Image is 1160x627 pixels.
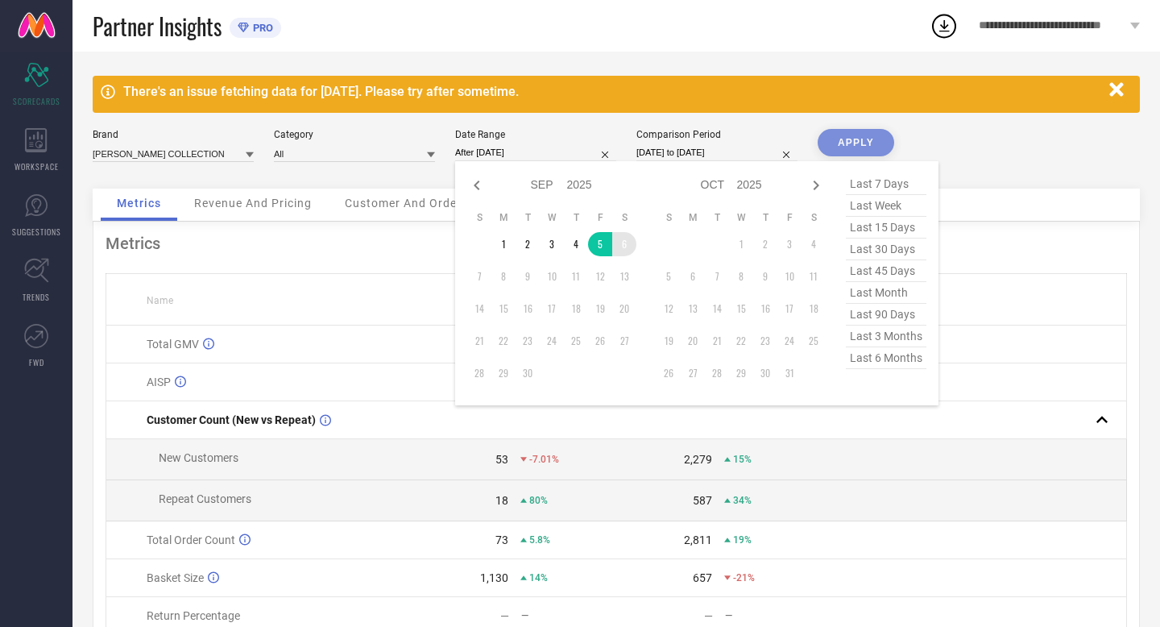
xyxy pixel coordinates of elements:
span: SCORECARDS [13,95,60,107]
span: Repeat Customers [159,492,251,505]
th: Thursday [753,211,777,224]
span: PRO [249,22,273,34]
td: Tue Sep 30 2025 [516,361,540,385]
td: Tue Oct 14 2025 [705,297,729,321]
div: Comparison Period [636,129,797,140]
th: Saturday [612,211,636,224]
div: 73 [495,534,508,546]
span: SUGGESTIONS [12,226,61,238]
th: Thursday [564,211,588,224]
span: last 30 days [846,239,926,260]
td: Fri Sep 12 2025 [588,264,612,289]
td: Sat Oct 04 2025 [802,232,826,256]
td: Mon Sep 01 2025 [491,232,516,256]
td: Wed Oct 22 2025 [729,329,753,353]
span: Basket Size [147,571,204,584]
td: Fri Oct 03 2025 [777,232,802,256]
div: Brand [93,129,254,140]
td: Thu Sep 25 2025 [564,329,588,353]
td: Mon Sep 29 2025 [491,361,516,385]
td: Mon Oct 20 2025 [681,329,705,353]
span: last 90 days [846,304,926,326]
div: 53 [495,453,508,466]
div: Category [274,129,435,140]
td: Thu Sep 11 2025 [564,264,588,289]
th: Monday [681,211,705,224]
th: Sunday [467,211,491,224]
div: Metrics [106,234,1127,253]
th: Friday [588,211,612,224]
td: Sun Oct 26 2025 [657,361,681,385]
span: WORKSPACE [14,160,59,172]
th: Tuesday [705,211,729,224]
td: Wed Sep 03 2025 [540,232,564,256]
span: 14% [529,572,548,583]
td: Fri Sep 26 2025 [588,329,612,353]
td: Fri Oct 31 2025 [777,361,802,385]
span: -7.01% [529,454,559,465]
span: Total GMV [147,338,199,351]
span: New Customers [159,451,238,464]
div: 2,811 [684,534,712,546]
td: Sat Sep 27 2025 [612,329,636,353]
span: Customer And Orders [345,197,468,210]
span: last week [846,195,926,217]
span: 19% [733,534,752,546]
th: Wednesday [729,211,753,224]
td: Sat Oct 25 2025 [802,329,826,353]
td: Tue Sep 16 2025 [516,297,540,321]
th: Monday [491,211,516,224]
td: Sun Oct 19 2025 [657,329,681,353]
td: Fri Oct 24 2025 [777,329,802,353]
td: Wed Sep 24 2025 [540,329,564,353]
td: Mon Sep 15 2025 [491,297,516,321]
td: Tue Sep 09 2025 [516,264,540,289]
td: Sun Sep 21 2025 [467,329,491,353]
div: 18 [495,494,508,507]
div: Previous month [467,176,487,195]
td: Wed Oct 08 2025 [729,264,753,289]
td: Fri Sep 19 2025 [588,297,612,321]
div: 587 [693,494,712,507]
span: last 3 months [846,326,926,347]
span: FWD [29,356,44,368]
div: 1,130 [480,571,508,584]
td: Sun Sep 28 2025 [467,361,491,385]
div: 2,279 [684,453,712,466]
span: -21% [733,572,755,583]
td: Thu Oct 09 2025 [753,264,777,289]
th: Saturday [802,211,826,224]
td: Thu Oct 23 2025 [753,329,777,353]
div: — [704,609,713,622]
span: last 45 days [846,260,926,282]
td: Wed Oct 29 2025 [729,361,753,385]
th: Sunday [657,211,681,224]
td: Tue Sep 23 2025 [516,329,540,353]
span: Return Percentage [147,609,240,622]
span: last month [846,282,926,304]
div: Date Range [455,129,616,140]
span: Total Order Count [147,534,235,546]
div: Next month [806,176,826,195]
td: Sat Oct 11 2025 [802,264,826,289]
div: — [521,610,615,621]
span: Partner Insights [93,10,222,43]
input: Select date range [455,144,616,161]
div: — [500,609,509,622]
span: last 15 days [846,217,926,239]
th: Friday [777,211,802,224]
td: Sat Oct 18 2025 [802,297,826,321]
td: Wed Sep 10 2025 [540,264,564,289]
div: 657 [693,571,712,584]
span: last 6 months [846,347,926,369]
td: Tue Oct 28 2025 [705,361,729,385]
td: Mon Oct 13 2025 [681,297,705,321]
td: Sat Sep 13 2025 [612,264,636,289]
span: 15% [733,454,752,465]
td: Fri Oct 10 2025 [777,264,802,289]
td: Tue Oct 07 2025 [705,264,729,289]
div: There's an issue fetching data for [DATE]. Please try after sometime. [123,84,1101,99]
td: Wed Oct 01 2025 [729,232,753,256]
span: Name [147,295,173,306]
span: AISP [147,376,171,388]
